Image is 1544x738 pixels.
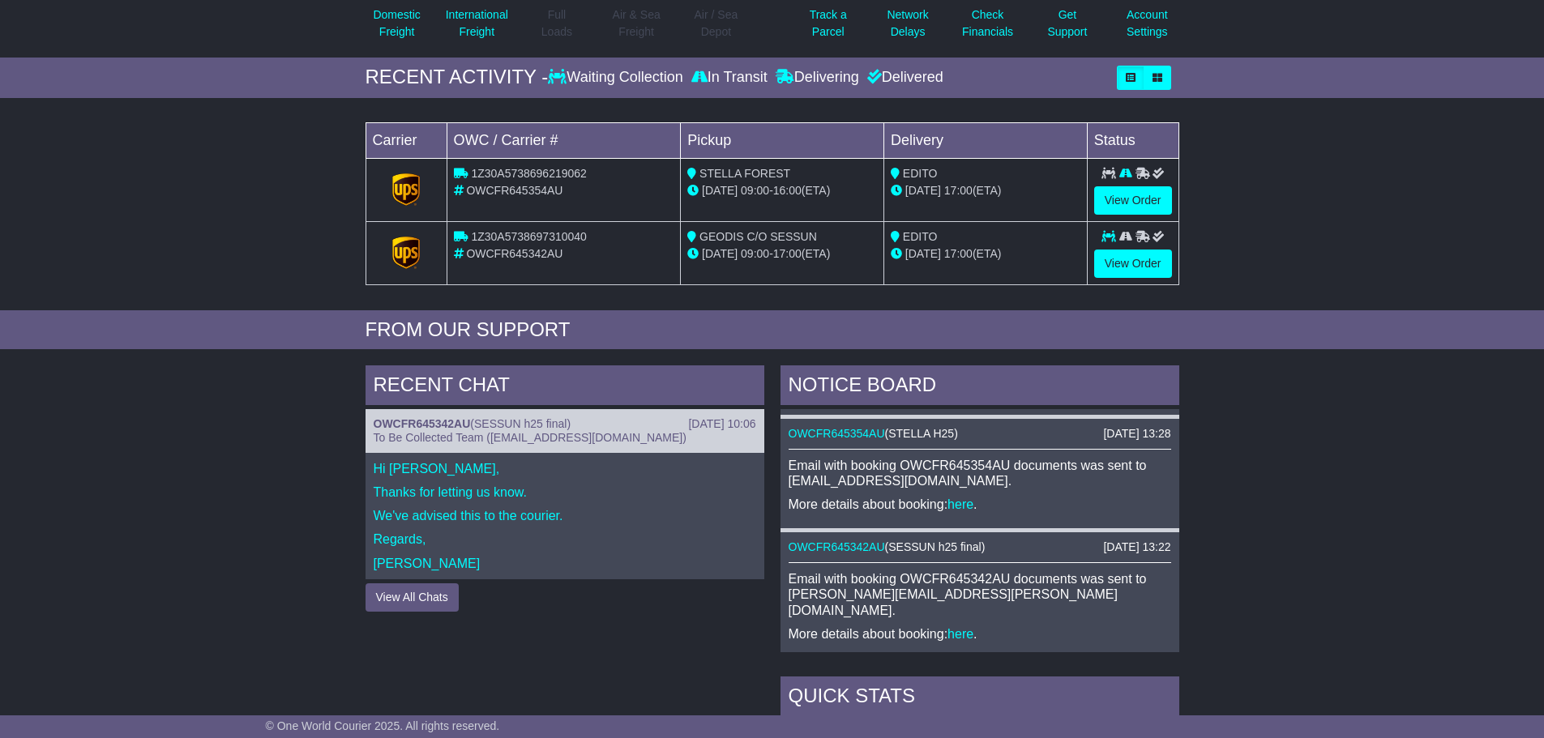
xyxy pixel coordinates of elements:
[789,626,1171,642] p: More details about booking: .
[374,431,686,444] span: To Be Collected Team ([EMAIL_ADDRESS][DOMAIN_NAME])
[537,6,577,41] p: Full Loads
[374,556,756,571] p: [PERSON_NAME]
[888,540,981,553] span: SESSUN h25 final
[891,182,1080,199] div: (ETA)
[772,69,863,87] div: Delivering
[947,497,973,511] a: here
[1094,250,1172,278] a: View Order
[699,167,790,180] span: STELLA FOREST
[392,173,420,206] img: GetCarrierServiceLogo
[266,719,500,732] span: © One World Courier 2025. All rights reserved.
[962,6,1013,41] p: Check Financials
[741,184,769,197] span: 09:00
[887,6,928,41] p: Network Delays
[883,122,1087,158] td: Delivery
[695,6,738,41] p: Air / Sea Depot
[905,184,941,197] span: [DATE]
[1127,6,1168,41] p: Account Settings
[789,540,885,553] a: OWCFR645342AU
[374,484,756,500] p: Thanks for letting us know.
[688,417,755,431] div: [DATE] 10:06
[681,122,884,158] td: Pickup
[446,6,508,41] p: International Freight
[789,458,1171,488] p: Email with booking OWCFR645354AU documents was sent to [EMAIL_ADDRESS][DOMAIN_NAME].
[687,69,772,87] div: In Transit
[687,182,877,199] div: - (ETA)
[781,365,1179,409] div: NOTICE BOARD
[903,167,938,180] span: EDITO
[789,427,1171,441] div: ( )
[789,497,1171,512] p: More details about booking: .
[687,245,877,262] div: - (ETA)
[773,184,802,197] span: 16:00
[903,230,938,243] span: EDITO
[891,245,1080,262] div: (ETA)
[781,676,1179,720] div: Quick Stats
[789,427,885,440] a: OWCFR645354AU
[1047,6,1087,41] p: Get Support
[947,627,973,641] a: here
[810,6,847,41] p: Track a Parcel
[471,167,586,180] span: 1Z30A5738696219062
[1094,186,1172,215] a: View Order
[374,417,471,430] a: OWCFR645342AU
[374,508,756,523] p: We've advised this to the courier.
[366,365,764,409] div: RECENT CHAT
[613,6,661,41] p: Air & Sea Freight
[1087,122,1178,158] td: Status
[366,318,1179,342] div: FROM OUR SUPPORT
[905,247,941,260] span: [DATE]
[366,122,447,158] td: Carrier
[789,540,1171,554] div: ( )
[1103,427,1170,441] div: [DATE] 13:28
[373,6,420,41] p: Domestic Freight
[466,184,562,197] span: OWCFR645354AU
[374,417,756,431] div: ( )
[702,247,738,260] span: [DATE]
[366,583,459,612] button: View All Chats
[741,247,769,260] span: 09:00
[944,184,973,197] span: 17:00
[471,230,586,243] span: 1Z30A5738697310040
[863,69,943,87] div: Delivered
[392,237,420,269] img: GetCarrierServiceLogo
[374,531,756,547] p: Regards,
[548,69,686,87] div: Waiting Collection
[699,230,817,243] span: GEODIS C/O SESSUN
[366,66,549,89] div: RECENT ACTIVITY -
[374,461,756,476] p: Hi [PERSON_NAME],
[702,184,738,197] span: [DATE]
[773,247,802,260] span: 17:00
[1103,540,1170,554] div: [DATE] 13:22
[466,247,562,260] span: OWCFR645342AU
[888,427,954,440] span: STELLA H25
[789,571,1171,618] p: Email with booking OWCFR645342AU documents was sent to [PERSON_NAME][EMAIL_ADDRESS][PERSON_NAME][...
[447,122,681,158] td: OWC / Carrier #
[474,417,567,430] span: SESSUN h25 final
[944,247,973,260] span: 17:00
